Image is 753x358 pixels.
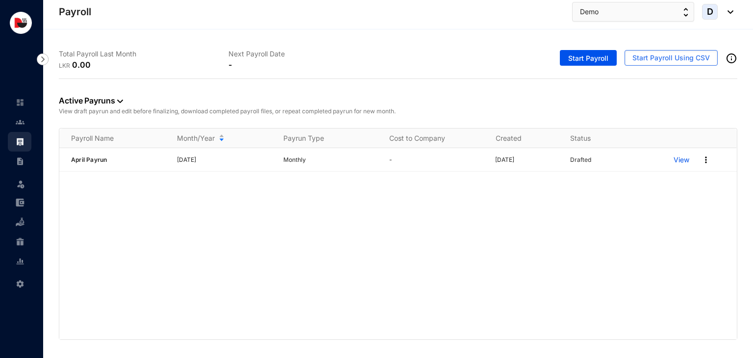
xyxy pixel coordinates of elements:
p: - [389,155,483,165]
img: leave-unselected.2934df6273408c3f84d9.svg [16,179,25,189]
p: Drafted [570,155,591,165]
th: Payrun Type [272,128,377,148]
img: nav-icon-right.af6afadce00d159da59955279c43614e.svg [37,53,49,65]
img: up-down-arrow.74152d26bf9780fbf563ca9c90304185.svg [683,8,688,17]
th: Created [484,128,559,148]
li: Payroll [8,132,31,152]
li: Loan [8,212,31,232]
img: report-unselected.e6a6b4230fc7da01f883.svg [16,257,25,266]
th: Status [558,128,662,148]
img: gratuity-unselected.a8c340787eea3cf492d7.svg [16,237,25,246]
p: Total Payroll Last Month [59,49,228,59]
th: Cost to Company [377,128,483,148]
li: Contacts [8,112,31,132]
p: View draft payrun and edit before finalizing, download completed payroll files, or repeat complet... [59,106,737,116]
p: [DATE] [177,155,271,165]
p: Monthly [283,155,377,165]
span: Demo [580,6,599,17]
p: Payroll [59,5,91,19]
li: Expenses [8,193,31,212]
span: D [707,7,713,16]
img: dropdown-black.8e83cc76930a90b1a4fdb6d089b7bf3a.svg [723,10,733,14]
img: info-outined.c2a0bb1115a2853c7f4cb4062ec879bc.svg [726,52,737,64]
a: View [674,155,689,165]
img: loan-unselected.d74d20a04637f2d15ab5.svg [16,218,25,227]
th: Payroll Name [59,128,165,148]
p: 0.00 [72,59,91,71]
p: [DATE] [495,155,558,165]
span: Start Payroll [568,53,608,63]
button: Start Payroll Using CSV [625,50,718,66]
li: Home [8,93,31,112]
p: Next Payroll Date [228,49,398,59]
span: Month/Year [177,133,215,143]
li: Gratuity [8,232,31,252]
li: Reports [8,252,31,271]
button: Start Payroll [560,50,617,66]
img: dropdown-black.8e83cc76930a90b1a4fdb6d089b7bf3a.svg [117,100,123,103]
button: Demo [572,2,694,22]
img: more.27664ee4a8faa814348e188645a3c1fc.svg [701,155,711,165]
span: April Payrun [71,156,107,163]
a: Active Payruns [59,96,123,105]
span: Start Payroll Using CSV [632,53,710,63]
p: - [228,59,232,71]
p: LKR [59,61,72,71]
img: contract-unselected.99e2b2107c0a7dd48938.svg [16,157,25,166]
img: people-unselected.118708e94b43a90eceab.svg [16,118,25,127]
img: payroll.289672236c54bbec4828.svg [16,137,25,146]
img: logo [10,12,32,34]
img: settings-unselected.1febfda315e6e19643a1.svg [16,280,25,288]
img: expense-unselected.2edcf0507c847f3e9e96.svg [16,198,25,207]
img: home-unselected.a29eae3204392db15eaf.svg [16,98,25,107]
li: Contracts [8,152,31,171]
